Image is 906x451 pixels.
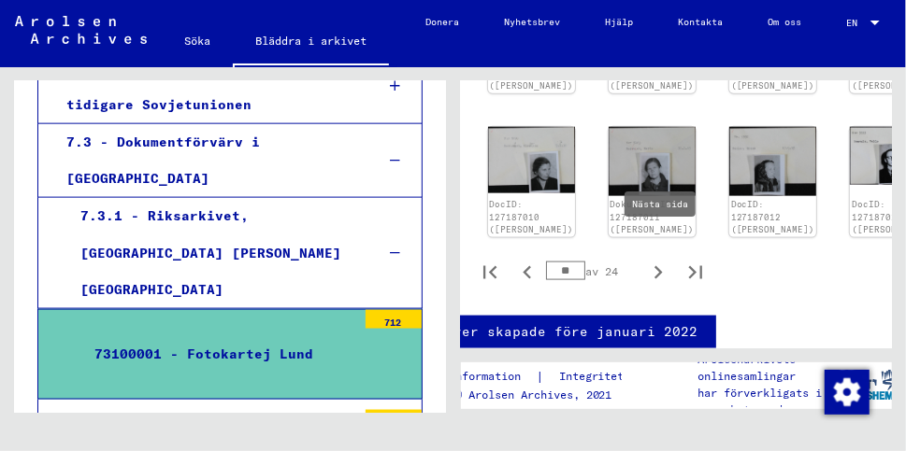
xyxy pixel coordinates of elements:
font: 712 [385,317,402,329]
font: Donera [425,16,459,28]
button: Sista sidan [677,252,714,289]
font: Se kommentarer skapade före januari 2022 [361,323,697,340]
font: Bläddra i arkivet [255,34,367,48]
div: Ändra samtycke [824,369,869,414]
a: Integritetspolicy [544,367,693,387]
a: DocID: 127187012 ([PERSON_NAME]) [731,199,815,234]
img: Arolsen_neg.svg [15,16,147,44]
font: Söka [184,34,210,48]
font: Kontakta [678,16,723,28]
button: Föregående sida [509,252,546,289]
a: Söka [162,19,233,63]
a: Se kommentarer skapade före januari 2022 [361,322,697,342]
button: Första sidan [471,252,509,289]
img: 001.jpg [609,127,696,196]
font: 73100001 - Fotokartej Lund [94,345,313,362]
font: EN [846,17,857,29]
font: | [536,368,544,385]
font: Hjälp [605,16,633,28]
font: Om oss [768,16,801,28]
a: DocID: 127187010 ([PERSON_NAME]) [489,199,573,234]
font: 7.3 - Dokumentförvärv i [GEOGRAPHIC_DATA] [66,134,260,187]
img: Ändra samtycke [825,370,870,415]
font: Copyright © Arolsen Archives, 2021 [390,388,612,402]
img: 001.jpg [729,127,816,196]
img: 001.jpg [488,127,575,193]
font: Integritetspolicy [559,369,670,383]
a: Dokument-ID: 127187011 ([PERSON_NAME]) [610,199,694,234]
font: av 24 [585,264,618,278]
button: Nästa sida [640,252,677,289]
font: 7.2 - Dokumentförvärv i det tidigare Sovjetunionen [66,60,294,113]
font: 7.3.1 - Riksarkivet, [GEOGRAPHIC_DATA] [PERSON_NAME][GEOGRAPHIC_DATA] [80,207,341,297]
a: Juridisk information [390,367,536,387]
font: Nyhetsbrev [504,16,560,28]
a: Bläddra i arkivet [233,19,389,67]
font: har förverkligats i samarbete med [697,386,822,416]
